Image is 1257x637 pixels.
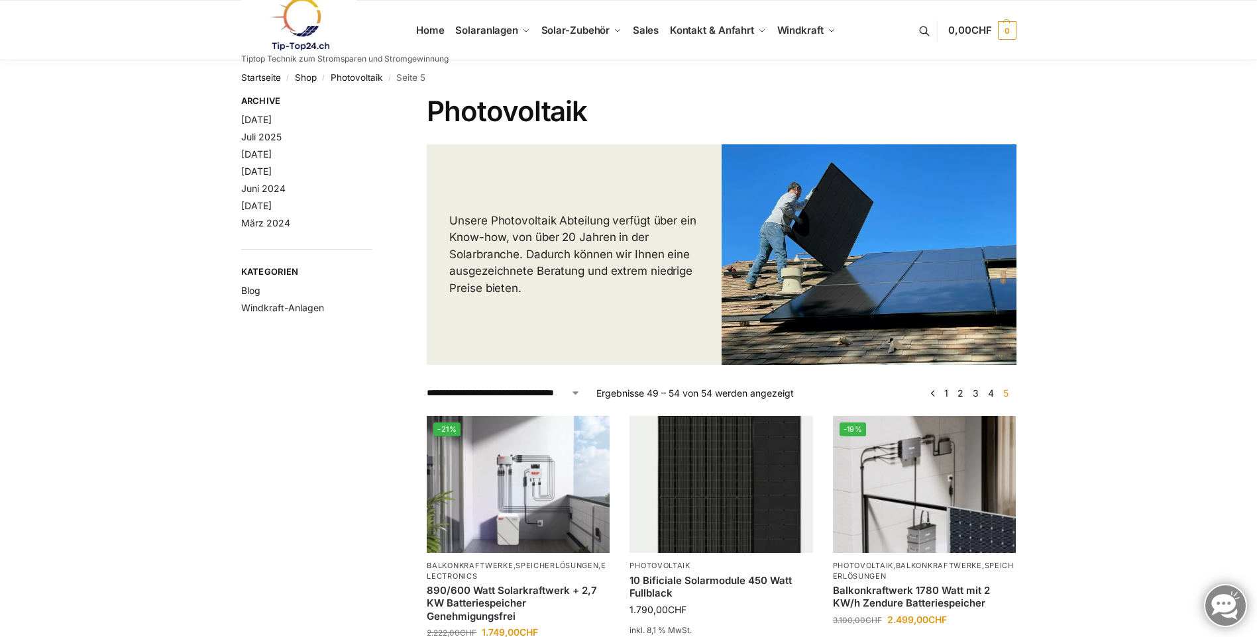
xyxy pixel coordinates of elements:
[241,131,282,142] a: Juli 2025
[295,72,317,83] a: Shop
[241,148,272,160] a: [DATE]
[331,72,382,83] a: Photovoltaik
[833,416,1016,553] img: Zendure-solar-flow-Batteriespeicher für Balkonkraftwerke
[241,114,272,125] a: [DATE]
[833,584,1016,610] a: Balkonkraftwerk 1780 Watt mit 2 KW/h Zendure Batteriespeicher
[372,95,380,110] button: Close filters
[833,561,1016,581] p: , ,
[596,386,794,400] p: Ergebnisse 49 – 54 von 54 werden angezeigt
[427,416,610,553] a: -21%Steckerkraftwerk mit 2,7kwh-Speicher
[887,614,947,625] bdi: 2.499,00
[928,386,938,400] a: ←
[241,217,290,228] a: März 2024
[833,561,893,570] a: Photovoltaik
[629,416,812,553] img: 10 Bificiale Solarmodule 450 Watt Fullblack
[427,561,610,581] p: , ,
[1000,387,1012,399] span: Seite 5
[668,604,686,615] span: CHF
[969,387,982,399] a: Seite 3
[629,574,812,600] a: 10 Bificiale Solarmodule 450 Watt Fullblack
[629,561,690,570] a: Photovoltaik
[382,73,396,83] span: /
[664,1,771,60] a: Kontakt & Anfahrt
[516,561,598,570] a: Speicherlösungen
[541,24,610,36] span: Solar-Zubehör
[427,386,580,400] select: Shop-Reihenfolge
[241,166,272,177] a: [DATE]
[941,387,952,399] a: Seite 1
[427,561,513,570] a: Balkonkraftwerke
[241,55,449,63] p: Tiptop Technik zum Stromsparen und Stromgewinnung
[449,213,699,297] p: Unsere Photovoltaik Abteilung verfügt über ein Know-how, von über 20 Jahren in der Solarbranche. ...
[241,302,324,313] a: Windkraft-Anlagen
[241,72,281,83] a: Startseite
[722,144,1016,365] img: Photovoltaik Dachanlagen
[833,561,1014,580] a: Speicherlösungen
[427,584,610,623] a: 890/600 Watt Solarkraftwerk + 2,7 KW Batteriespeicher Genehmigungsfrei
[971,24,992,36] span: CHF
[896,561,982,570] a: Balkonkraftwerke
[928,614,947,625] span: CHF
[427,416,610,553] img: Steckerkraftwerk mit 2,7kwh-Speicher
[771,1,841,60] a: Windkraft
[670,24,754,36] span: Kontakt & Anfahrt
[317,73,331,83] span: /
[629,604,686,615] bdi: 1.790,00
[241,285,260,296] a: Blog
[450,1,535,60] a: Solaranlagen
[241,183,286,194] a: Juni 2024
[535,1,627,60] a: Solar-Zubehör
[241,266,373,279] span: Kategorien
[923,386,1016,400] nav: Produkt-Seitennummerierung
[833,416,1016,553] a: -19%Zendure-solar-flow-Batteriespeicher für Balkonkraftwerke
[948,11,1016,50] a: 0,00CHF 0
[627,1,664,60] a: Sales
[833,615,882,625] bdi: 3.100,00
[241,95,373,108] span: Archive
[777,24,824,36] span: Windkraft
[281,73,295,83] span: /
[427,561,606,580] a: Electronics
[948,24,991,36] span: 0,00
[633,24,659,36] span: Sales
[427,95,1016,128] h1: Photovoltaik
[241,200,272,211] a: [DATE]
[455,24,518,36] span: Solaranlagen
[241,60,1016,95] nav: Breadcrumb
[865,615,882,625] span: CHF
[998,21,1016,40] span: 0
[629,624,812,636] p: inkl. 8,1 % MwSt.
[985,387,997,399] a: Seite 4
[954,387,967,399] a: Seite 2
